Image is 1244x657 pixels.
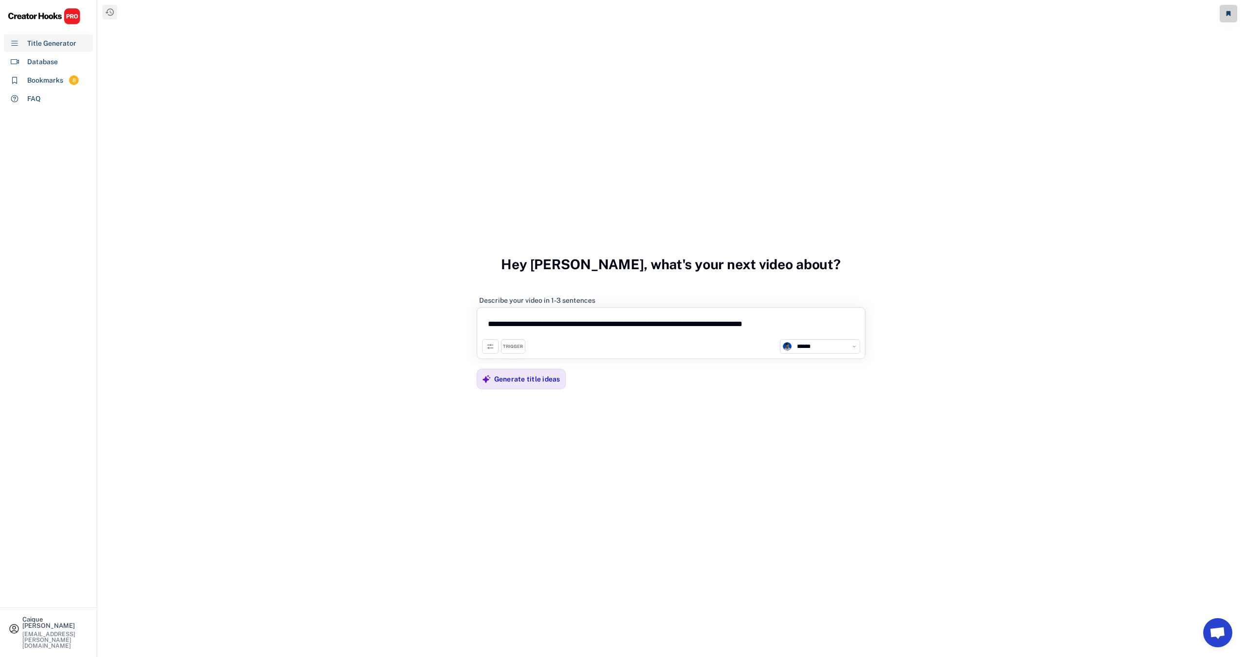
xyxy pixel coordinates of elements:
div: [EMAIL_ADDRESS][PERSON_NAME][DOMAIN_NAME] [22,631,88,649]
div: 8 [69,76,79,85]
div: Bookmarks [27,75,63,86]
div: Database [27,57,58,67]
div: Title Generator [27,38,76,49]
div: Caique [PERSON_NAME] [22,616,88,629]
div: Describe your video in 1-3 sentences [479,296,595,305]
h3: Hey [PERSON_NAME], what's your next video about? [501,246,841,283]
a: Open chat [1203,618,1232,647]
img: channels4_profile.jpg [783,342,792,351]
div: FAQ [27,94,41,104]
img: CHPRO%20Logo.svg [8,8,81,25]
div: TRIGGER [503,344,523,350]
div: Generate title ideas [494,375,560,383]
